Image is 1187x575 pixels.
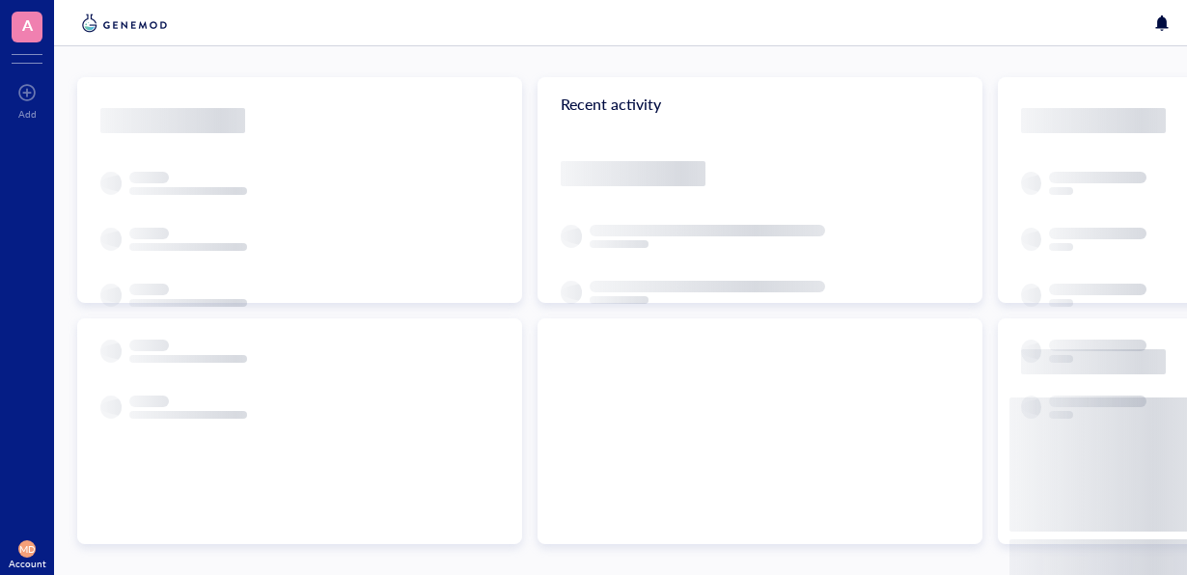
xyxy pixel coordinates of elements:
[9,558,46,569] div: Account
[77,12,172,35] img: genemod-logo
[538,77,982,130] div: Recent activity
[22,13,33,37] span: A
[19,543,36,555] span: MD
[18,108,37,120] div: Add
